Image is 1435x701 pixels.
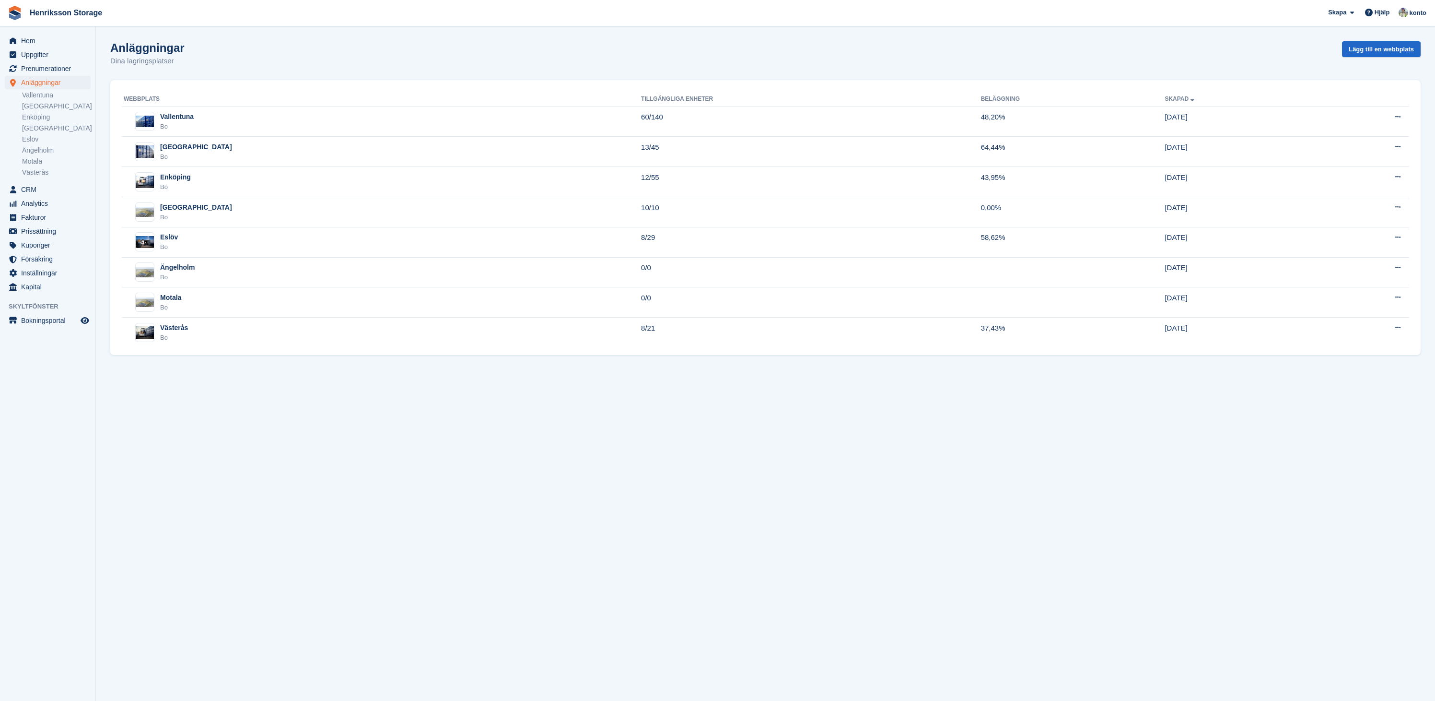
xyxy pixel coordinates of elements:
[1328,8,1346,17] span: Skapa
[5,197,91,210] a: menu
[641,197,981,227] td: 10/10
[981,197,1165,227] td: 0,00%
[1165,95,1196,102] a: Skapad
[1165,167,1313,197] td: [DATE]
[136,297,154,308] img: Bild av webbplatsen Motala
[136,116,154,127] img: Bild av webbplatsen Vallentuna
[1375,8,1390,17] span: Hjälp
[160,242,178,252] div: Bo
[981,167,1165,197] td: 43,95%
[160,152,232,162] div: Bo
[160,273,195,282] div: Bo
[160,112,194,122] div: Vallentuna
[136,326,154,339] img: Bild av webbplatsen Västerås
[641,137,981,167] td: 13/45
[160,122,194,131] div: Bo
[5,238,91,252] a: menu
[1165,137,1313,167] td: [DATE]
[641,318,981,347] td: 8/21
[21,62,79,75] span: Prenumerationer
[21,211,79,224] span: Fakturor
[21,252,79,266] span: Försäkring
[21,183,79,196] span: CRM
[5,76,91,89] a: menu
[110,56,185,67] p: Dina lagringsplatser
[21,314,79,327] span: Bokningsportal
[160,262,195,273] div: Ängelholm
[981,137,1165,167] td: 64,44%
[21,197,79,210] span: Analytics
[136,145,154,158] img: Bild av webbplatsen Halmstad
[160,202,232,213] div: [GEOGRAPHIC_DATA]
[5,280,91,294] a: menu
[160,333,188,343] div: Bo
[21,34,79,48] span: Hem
[641,107,981,137] td: 60/140
[22,113,91,122] a: Enköping
[1165,318,1313,347] td: [DATE]
[26,5,106,21] a: Henriksson Storage
[21,76,79,89] span: Anläggningar
[160,182,191,192] div: Bo
[981,92,1165,107] th: Beläggning
[1399,8,1408,17] img: Daniel Axberg
[5,211,91,224] a: menu
[641,167,981,197] td: 12/55
[22,102,91,111] a: [GEOGRAPHIC_DATA]
[5,314,91,327] a: meny
[22,146,91,155] a: Ängelholm
[981,107,1165,137] td: 48,20%
[136,207,154,217] img: Bild av webbplatsen Kristianstad
[110,41,185,54] h1: Anläggningar
[160,172,191,182] div: Enköping
[1165,197,1313,227] td: [DATE]
[9,302,95,311] span: Skyltfönster
[136,267,154,277] img: Bild av webbplatsen Ängelholm
[1165,257,1313,287] td: [DATE]
[22,168,91,177] a: Västerås
[5,62,91,75] a: menu
[21,225,79,238] span: Prissättning
[981,318,1165,347] td: 37,43%
[1165,227,1313,257] td: [DATE]
[641,287,981,318] td: 0/0
[136,176,154,188] img: Bild av webbplatsen Enköping
[21,280,79,294] span: Kapital
[1165,287,1313,318] td: [DATE]
[5,48,91,61] a: menu
[5,183,91,196] a: menu
[160,323,188,333] div: Västerås
[1342,41,1421,57] a: Lägg till en webbplats
[21,238,79,252] span: Kuponger
[5,266,91,280] a: menu
[160,303,181,312] div: Bo
[22,91,91,100] a: Vallentuna
[22,157,91,166] a: Motala
[160,142,232,152] div: [GEOGRAPHIC_DATA]
[21,48,79,61] span: Uppgifter
[5,225,91,238] a: menu
[21,266,79,280] span: Inställningar
[981,227,1165,257] td: 58,62%
[8,6,22,20] img: stora-icon-8386f47178a22dfd0bd8f6a31ec36ba5ce8667c1dd55bd0f319d3a0aa187defe.svg
[160,293,181,303] div: Motala
[79,315,91,326] a: Förhandsgranska butik
[641,227,981,257] td: 8/29
[5,252,91,266] a: menu
[136,236,154,249] img: Bild av webbplatsen Eslöv
[5,34,91,48] a: menu
[1165,107,1313,137] td: [DATE]
[641,257,981,287] td: 0/0
[22,124,91,133] a: [GEOGRAPHIC_DATA]
[1410,8,1426,18] span: konto
[641,92,981,107] th: Tillgängliga enheter
[22,135,91,144] a: Eslöv
[122,92,641,107] th: Webbplats
[160,232,178,242] div: Eslöv
[160,213,232,222] div: Bo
